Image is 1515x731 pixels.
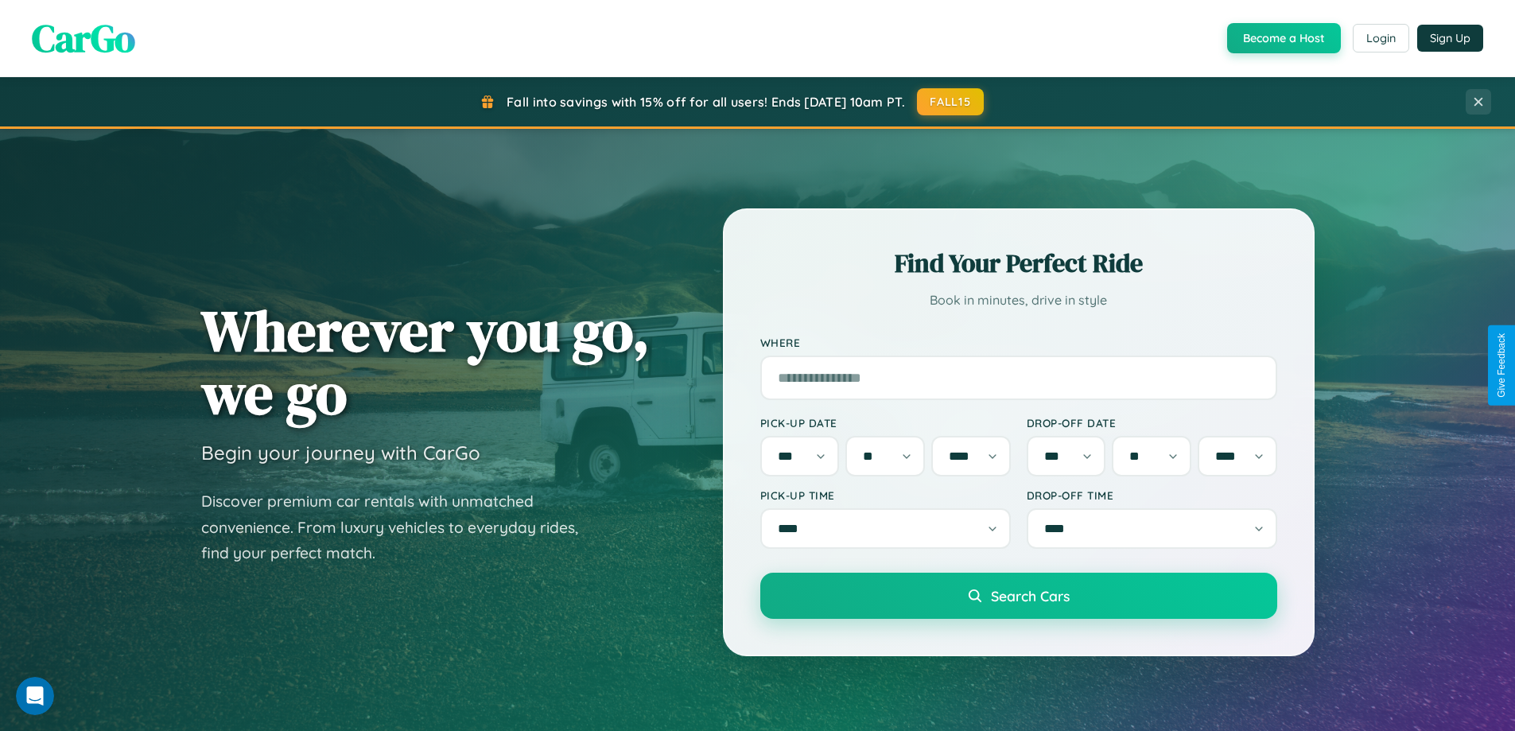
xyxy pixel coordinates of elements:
span: Search Cars [991,587,1070,605]
label: Where [760,336,1277,349]
button: FALL15 [917,88,984,115]
button: Become a Host [1227,23,1341,53]
iframe: Intercom live chat [16,677,54,715]
label: Drop-off Time [1027,488,1277,502]
h3: Begin your journey with CarGo [201,441,480,465]
span: CarGo [32,12,135,64]
p: Discover premium car rentals with unmatched convenience. From luxury vehicles to everyday rides, ... [201,488,599,566]
button: Login [1353,24,1409,52]
div: Give Feedback [1496,333,1507,398]
span: Fall into savings with 15% off for all users! Ends [DATE] 10am PT. [507,94,905,110]
label: Pick-up Time [760,488,1011,502]
p: Book in minutes, drive in style [760,289,1277,312]
h2: Find Your Perfect Ride [760,246,1277,281]
button: Sign Up [1417,25,1483,52]
label: Pick-up Date [760,416,1011,430]
button: Search Cars [760,573,1277,619]
label: Drop-off Date [1027,416,1277,430]
h1: Wherever you go, we go [201,299,650,425]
